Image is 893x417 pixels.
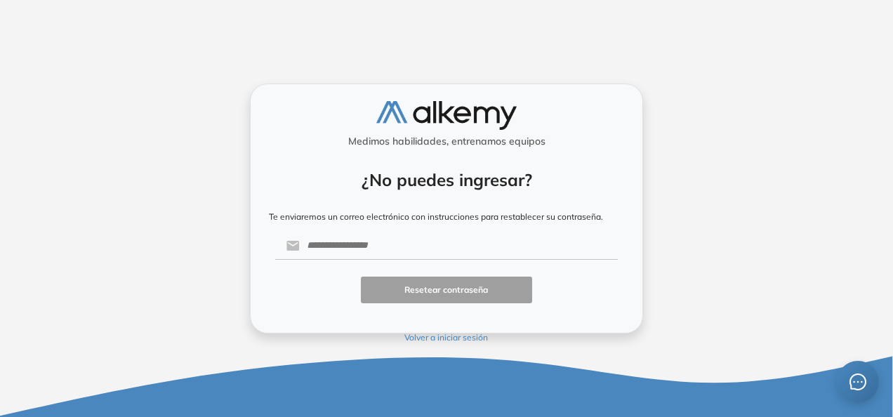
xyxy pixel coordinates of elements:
[361,277,532,304] button: Resetear contraseña
[269,211,603,222] span: Te enviaremos un correo electrónico con instrucciones para restablecer su contraseña.
[256,135,637,147] h5: Medimos habilidades, entrenamos equipos
[275,331,618,344] button: Volver a iniciar sesión
[849,373,866,390] span: message
[376,101,517,130] img: logo-alkemy
[269,170,624,190] h4: ¿No puedes ingresar?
